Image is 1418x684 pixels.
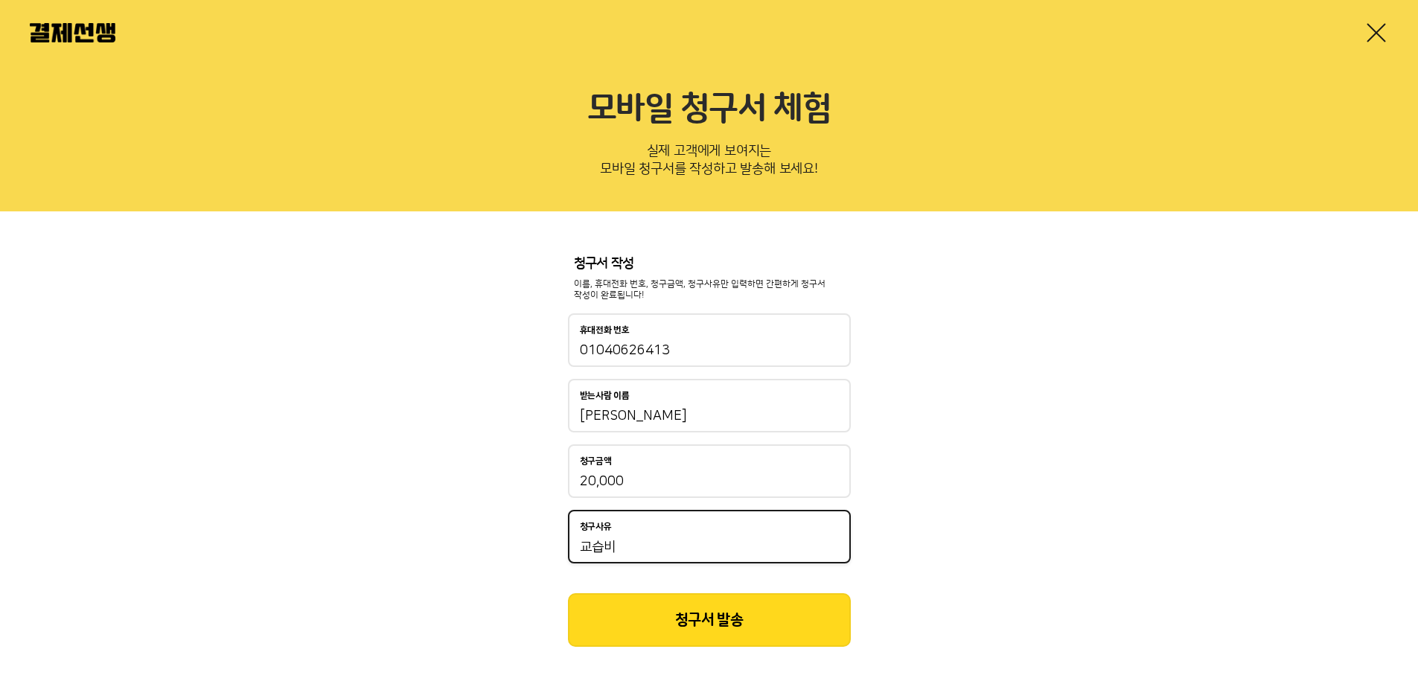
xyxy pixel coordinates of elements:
p: 실제 고객에게 보여지는 모바일 청구서를 작성하고 발송해 보세요! [30,138,1388,188]
button: 청구서 발송 [568,593,851,647]
input: 휴대전화 번호 [580,342,839,359]
input: 청구금액 [580,473,839,490]
input: 청구사유 [580,538,839,556]
p: 청구금액 [580,456,612,467]
p: 이름, 휴대전화 번호, 청구금액, 청구사유만 입력하면 간편하게 청구서 작성이 완료됩니다! [574,278,845,302]
p: 청구사유 [580,522,612,532]
p: 청구서 작성 [574,256,845,272]
input: 받는사람 이름 [580,407,839,425]
h2: 모바일 청구서 체험 [30,89,1388,130]
p: 휴대전화 번호 [580,325,630,336]
img: 결제선생 [30,23,115,42]
p: 받는사람 이름 [580,391,630,401]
